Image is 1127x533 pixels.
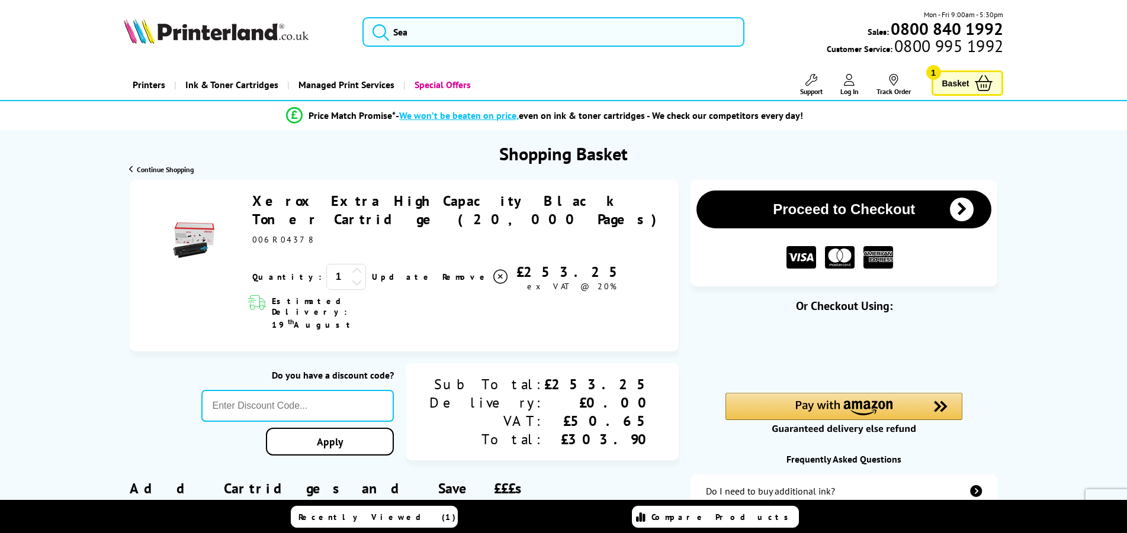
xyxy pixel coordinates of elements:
span: Remove [442,272,489,282]
span: ex VAT @ 20% [527,281,617,292]
span: 1 [926,65,941,80]
a: Managed Print Services [287,70,403,100]
h1: Shopping Basket [499,142,628,165]
div: £303.90 [544,430,655,448]
li: modal_Promise [96,105,994,126]
img: MASTER CARD [825,246,855,269]
a: Xerox Extra High Capacity Black Toner Cartridge (20,000 Pages) [252,192,664,228]
a: Basket 1 [932,70,1004,96]
span: Sales: [868,26,889,37]
iframe: PayPal [725,332,962,373]
div: Amazon Pay - Use your Amazon account [725,393,962,434]
button: Proceed to Checkout [696,190,991,228]
a: additional-ink [691,474,997,508]
a: Track Order [876,74,911,96]
span: Ink & Toner Cartridges [185,70,278,100]
div: Do I need to buy additional ink? [706,485,835,497]
div: Frequently Asked Questions [691,453,997,465]
span: 006R04378 [252,234,312,245]
img: Xerox Extra High Capacity Black Toner Cartridge (20,000 Pages) [173,219,214,261]
img: American Express [863,246,893,269]
b: 0800 840 1992 [891,18,1003,40]
a: Special Offers [403,70,480,100]
input: Sea [362,17,744,47]
a: Printerland Logo [124,18,348,46]
div: £0.00 [544,393,655,412]
div: Or Checkout Using: [691,298,997,314]
span: Log In [840,87,859,96]
span: We won’t be beaten on price, [399,109,519,121]
span: Compare Products [651,512,795,522]
a: 0800 840 1992 [889,23,1003,34]
a: Log In [840,74,859,96]
img: Printerland Logo [124,18,309,44]
div: £253.25 [544,375,655,393]
a: Delete item from your basket [442,268,509,286]
span: Recently Viewed (1) [298,512,456,522]
div: £253.25 [509,263,634,281]
span: Customer Service: [827,40,1003,54]
span: Mon - Fri 9:00am - 5:30pm [924,9,1003,20]
div: VAT: [429,412,544,430]
span: Price Match Promise* [309,109,396,121]
div: Total: [429,430,544,448]
a: Recently Viewed (1) [291,506,458,528]
span: Basket [942,75,969,91]
span: Continue Shopping [137,165,194,174]
input: Enter Discount Code... [201,390,394,422]
a: Support [800,74,823,96]
div: Add Cartridges and Save £££s [130,461,679,530]
div: Delivery: [429,393,544,412]
span: Support [800,87,823,96]
sup: th [288,317,294,326]
img: VISA [786,246,816,269]
a: Update [372,272,433,282]
div: - even on ink & toner cartridges - We check our competitors every day! [396,109,803,121]
div: £50.65 [544,412,655,430]
span: Quantity: [252,272,322,282]
a: Ink & Toner Cartridges [174,70,287,100]
a: Printers [124,70,174,100]
div: Do you have a discount code? [201,369,394,381]
span: 0800 995 1992 [892,40,1003,51]
a: Apply [266,428,394,456]
a: Compare Products [632,506,799,528]
div: Sub Total: [429,375,544,393]
a: Continue Shopping [129,165,194,174]
span: Estimated Delivery: 19 August [272,296,418,330]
